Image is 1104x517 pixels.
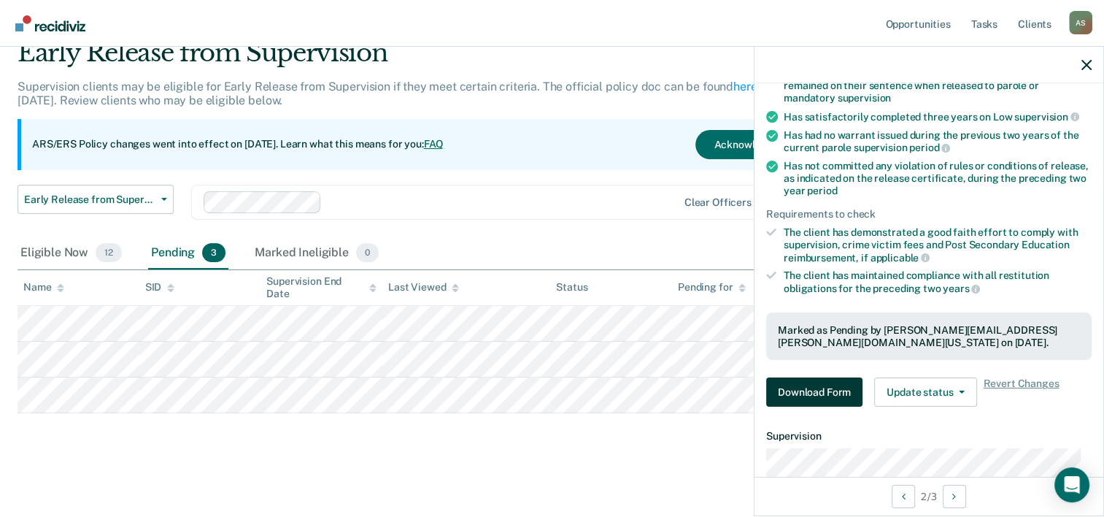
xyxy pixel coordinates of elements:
[96,243,122,262] span: 12
[784,68,1092,104] div: Has been under supervision for at least one half of the time that remained on their sentence when...
[148,237,228,269] div: Pending
[892,485,915,508] button: Previous Opportunity
[766,378,868,407] a: Navigate to form link
[778,324,1080,349] div: Marked as Pending by [PERSON_NAME][EMAIL_ADDRESS][PERSON_NAME][DOMAIN_NAME][US_STATE] on [DATE].
[1069,11,1092,34] div: A S
[807,185,837,196] span: period
[556,281,587,294] div: Status
[684,196,752,209] div: Clear officers
[1069,11,1092,34] button: Profile dropdown button
[202,243,225,262] span: 3
[1014,111,1078,123] span: supervision
[838,92,891,104] span: supervision
[266,275,377,300] div: Supervision End Date
[23,281,64,294] div: Name
[252,237,382,269] div: Marked Ineligible
[24,194,155,206] span: Early Release from Supervision
[424,138,444,150] a: FAQ
[784,110,1092,123] div: Has satisfactorily completed three years on Low
[18,237,125,269] div: Eligible Now
[733,80,757,93] a: here
[784,269,1092,294] div: The client has maintained compliance with all restitution obligations for the preceding two
[943,283,980,294] span: years
[15,15,85,31] img: Recidiviz
[145,281,175,294] div: SID
[766,208,1092,221] div: Requirements to check
[874,378,977,407] button: Update status
[754,477,1103,516] div: 2 / 3
[784,160,1092,196] div: Has not committed any violation of rules or conditions of release, as indicated on the release ce...
[356,243,379,262] span: 0
[766,430,1092,443] dt: Supervision
[678,281,746,294] div: Pending for
[909,142,950,153] span: period
[1054,467,1089,502] div: Open Intercom Messenger
[388,281,459,294] div: Last Viewed
[943,485,966,508] button: Next Opportunity
[32,137,444,152] p: ARS/ERS Policy changes went into effect on [DATE]. Learn what this means for you:
[766,378,862,407] button: Download Form
[784,226,1092,264] div: The client has demonstrated a good faith effort to comply with supervision, crime victim fees and...
[18,38,846,80] div: Early Release from Supervision
[983,378,1059,407] span: Revert Changes
[695,130,834,159] button: Acknowledge & Close
[784,129,1092,154] div: Has had no warrant issued during the previous two years of the current parole supervision
[871,252,930,264] span: applicable
[18,80,804,107] p: Supervision clients may be eligible for Early Release from Supervision if they meet certain crite...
